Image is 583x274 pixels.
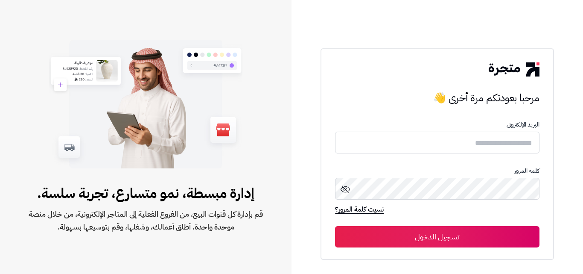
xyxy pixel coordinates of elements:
[335,204,384,216] a: نسيت كلمة المرور؟
[335,121,539,128] p: البريد الإلكترونى
[335,89,539,106] h3: مرحبا بعودتكم مرة أخرى 👋
[335,168,539,174] p: كلمة المرور
[27,208,264,233] span: قم بإدارة كل قنوات البيع، من الفروع الفعلية إلى المتاجر الإلكترونية، من خلال منصة موحدة واحدة. أط...
[489,62,539,76] img: logo-2.png
[335,226,539,247] button: تسجيل الدخول
[27,183,264,203] span: إدارة مبسطة، نمو متسارع، تجربة سلسة.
